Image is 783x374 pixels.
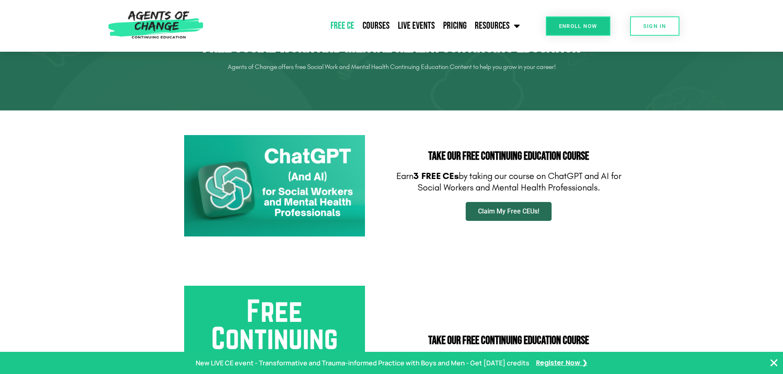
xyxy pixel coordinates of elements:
a: Enroll Now [546,16,610,36]
a: Free CE [326,16,358,36]
a: Claim My Free CEUs! [466,202,552,221]
span: Enroll Now [559,23,597,29]
a: SIGN IN [630,16,679,36]
a: Register Now ❯ [536,357,587,369]
b: 3 FREE CEs [413,171,459,181]
span: Claim My Free CEUs! [478,208,539,215]
p: Earn by taking our course on ChatGPT and AI for Social Workers and Mental Health Professionals. [396,170,622,194]
a: Live Events [394,16,439,36]
a: Pricing [439,16,471,36]
nav: Menu [208,16,524,36]
a: Resources [471,16,524,36]
h2: Take Our FREE Continuing Education Course [396,151,622,162]
h2: Take Our FREE Continuing Education Course [396,335,622,346]
p: Agents of Change offers free Social Work and Mental Health Continuing Education Content to help y... [162,60,622,73]
button: Close Banner [769,358,779,368]
a: Courses [358,16,394,36]
p: New LIVE CE event - Transformative and Trauma-informed Practice with Boys and Men - Get [DATE] cr... [196,357,529,369]
span: SIGN IN [643,23,666,29]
